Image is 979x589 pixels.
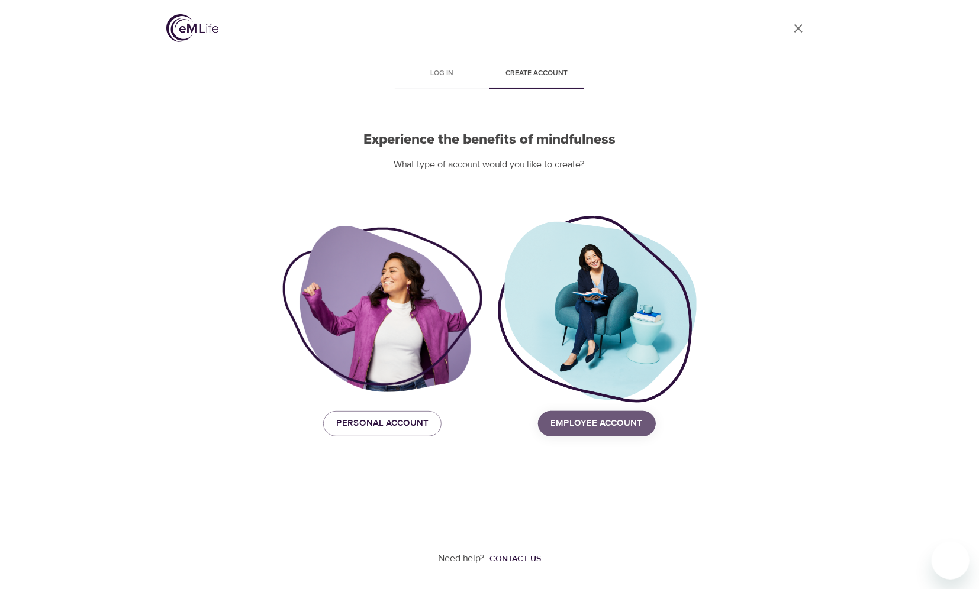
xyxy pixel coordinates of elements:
p: What type of account would you like to create? [282,158,697,171]
button: Employee Account [538,411,656,436]
span: Personal Account [336,416,429,431]
a: Contact us [485,553,541,565]
span: Create account [497,67,577,80]
iframe: Button to launch messaging window [932,542,970,580]
p: Need help? [438,552,485,565]
div: Contact us [489,553,541,565]
button: Personal Account [323,411,442,436]
h2: Experience the benefits of mindfulness [282,131,697,148]
span: Log in [402,67,482,80]
span: Employee Account [551,416,643,431]
img: logo [166,14,218,42]
a: close [784,14,813,43]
